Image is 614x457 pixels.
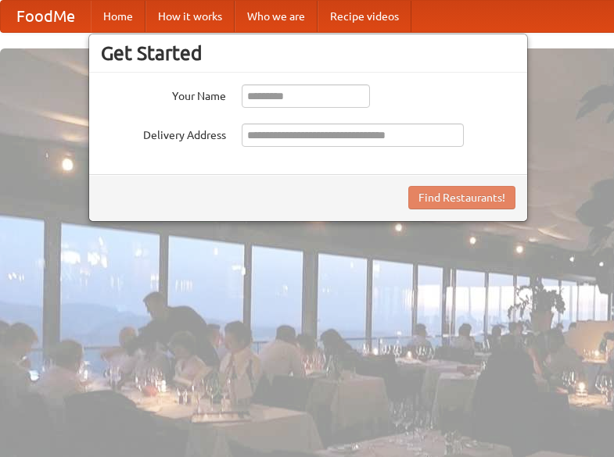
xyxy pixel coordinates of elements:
[235,1,318,32] a: Who we are
[1,1,91,32] a: FoodMe
[145,1,235,32] a: How it works
[408,186,515,209] button: Find Restaurants!
[101,123,226,143] label: Delivery Address
[318,1,411,32] a: Recipe videos
[101,41,515,65] h3: Get Started
[91,1,145,32] a: Home
[101,84,226,104] label: Your Name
